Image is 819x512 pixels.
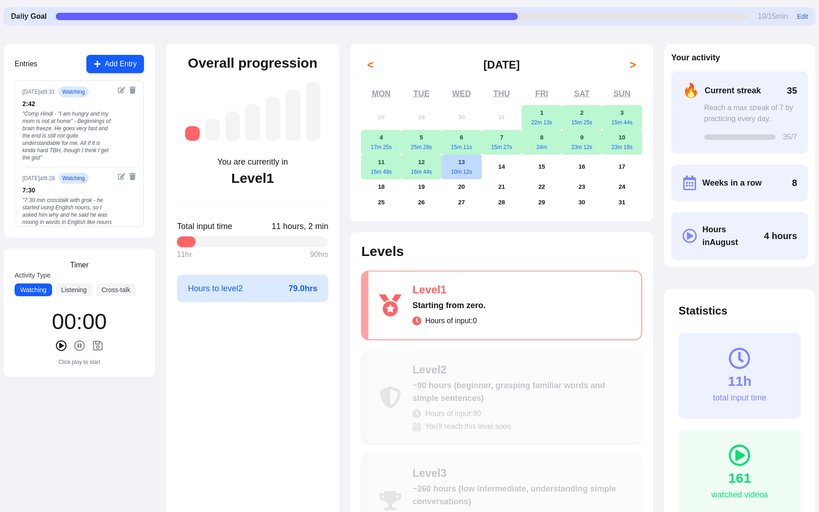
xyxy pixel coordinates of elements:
button: August 22, 2025 [521,179,562,195]
div: Level 6: ~1,750 hours (advanced, understanding native media with effort) [286,90,300,141]
button: Add Entry [86,55,144,73]
abbr: August 10, 2025 [618,134,625,141]
h2: Your activity [671,51,808,64]
abbr: August 28, 2025 [498,199,505,206]
button: July 30, 2025 [441,105,482,130]
span: 79.0 hrs [288,282,317,295]
span: watching [58,173,89,184]
div: Starting from zero. [412,299,630,312]
div: 15m 25s [562,119,602,126]
abbr: August 8, 2025 [540,134,543,141]
abbr: August 7, 2025 [500,134,503,141]
div: 10m 12s [441,168,482,176]
div: 17m 25s [361,144,401,151]
button: July 31, 2025 [482,105,522,130]
button: August 1, 202522m 13s [521,105,562,130]
div: 15m 27s [482,144,522,151]
span: 🔥 [682,82,699,99]
div: Level 3: ~260 hours (low intermediate, understanding simple conversations) [225,112,240,141]
abbr: August 11, 2025 [378,159,385,165]
button: Edit [797,12,808,21]
div: 22m 13s [521,119,562,126]
span: Hours to level 2 [188,282,243,295]
span: < [367,58,373,72]
div: 161 [728,470,751,486]
div: ~90 hours (beginner, grasping familiar words and simple sentences) [412,379,630,405]
abbr: August 30, 2025 [579,199,585,206]
button: Delete entry [129,86,136,94]
span: Click to toggle between decimal and time format [764,229,797,242]
abbr: August 29, 2025 [538,199,545,206]
abbr: Friday [535,89,548,98]
abbr: August 25, 2025 [378,199,385,206]
button: August 13, 202510m 12s [441,155,482,179]
div: watched videos [711,488,768,501]
abbr: July 31, 2025 [498,114,505,121]
button: August 9, 202523m 12s [562,130,602,155]
div: 00 : 00 [52,311,107,333]
button: Cross-talk [96,283,136,296]
abbr: August 19, 2025 [418,183,425,190]
div: 15m 44s [602,119,642,126]
abbr: August 6, 2025 [460,134,463,141]
div: ~260 hours (low intermediate, understanding simple conversations) [412,482,630,508]
div: Level 4: ~525 hours (intermediate, understanding more complex conversations) [245,104,260,141]
abbr: August 5, 2025 [420,134,423,141]
abbr: August 3, 2025 [620,109,623,116]
label: Activity Type [15,271,144,280]
button: August 8, 202524m [521,130,562,155]
abbr: August 1, 2025 [540,109,543,116]
button: August 24, 2025 [602,179,642,195]
h2: Overall progression [188,55,317,71]
div: 25m 28s [401,144,441,151]
abbr: July 30, 2025 [458,114,465,121]
abbr: August 17, 2025 [618,163,625,170]
button: August 29, 2025 [521,195,562,210]
button: August 4, 202517m 25s [361,130,401,155]
button: < [361,56,379,74]
div: You are currently in [218,155,288,168]
button: August 16, 2025 [562,155,602,179]
div: " 7:30 min crosstalk with grok - he started using English nouns, so I asked him why and he said h... [22,197,114,328]
abbr: August 4, 2025 [380,134,383,141]
abbr: August 23, 2025 [579,183,585,190]
span: Current streak [705,84,761,97]
h3: Timer [70,260,88,271]
abbr: August 24, 2025 [618,183,625,190]
abbr: August 26, 2025 [418,199,425,206]
abbr: July 29, 2025 [418,114,425,121]
button: August 10, 202523m 18s [602,130,642,155]
abbr: August 22, 2025 [538,183,545,190]
div: 2 : 42 [22,99,114,108]
button: August 20, 2025 [441,179,482,195]
abbr: August 12, 2025 [418,159,425,165]
button: August 19, 2025 [401,179,441,195]
div: Level 5: ~1,050 hours (high intermediate, understanding most everyday content) [266,97,280,141]
div: total input time [713,391,766,404]
button: Edit entry [118,86,125,94]
button: July 28, 2025 [361,105,401,130]
button: August 28, 2025 [482,195,522,210]
abbr: August 9, 2025 [580,134,583,141]
span: Hours of input: 90 [425,408,481,419]
span: Click to toggle between decimal and time format [271,220,328,233]
div: " Comp Hindi - "I am hungry and my mom is not at home" - Beginnings of brain freeze. He goes very... [22,110,114,161]
abbr: August 31, 2025 [618,199,625,206]
button: August 23, 2025 [562,179,602,195]
span: 35 /7 [783,132,797,143]
button: August 17, 2025 [602,155,642,179]
abbr: Thursday [494,89,510,98]
div: [DATE] at 9:28 [22,175,55,182]
button: Delete entry [129,173,136,180]
div: 16m 44s [401,168,441,176]
abbr: August 2, 2025 [580,109,583,116]
h3: Entries [15,59,37,69]
button: Listening [56,283,92,296]
span: Hours in August [702,223,764,249]
button: > [624,56,642,74]
abbr: Saturday [574,89,590,98]
span: > [630,58,636,72]
button: August 30, 2025 [562,195,602,210]
abbr: August 13, 2025 [458,159,465,165]
button: August 25, 2025 [361,195,401,210]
